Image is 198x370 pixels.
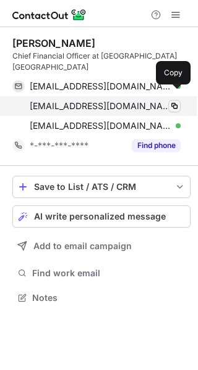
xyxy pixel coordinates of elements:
[34,212,166,221] span: AI write personalized message
[12,289,191,306] button: Notes
[30,81,171,92] span: [EMAIL_ADDRESS][DOMAIN_NAME]
[30,120,171,131] span: [EMAIL_ADDRESS][DOMAIN_NAME]
[30,101,171,112] span: [EMAIL_ADDRESS][DOMAIN_NAME]
[12,7,87,22] img: ContactOut v5.3.10
[12,205,191,228] button: AI write personalized message
[12,37,95,49] div: [PERSON_NAME]
[12,235,191,257] button: Add to email campaign
[12,176,191,198] button: save-profile-one-click
[34,182,169,192] div: Save to List / ATS / CRM
[32,292,186,303] span: Notes
[33,241,132,251] span: Add to email campaign
[32,268,186,279] span: Find work email
[12,265,191,282] button: Find work email
[12,51,191,73] div: Chief Financial Officer at [GEOGRAPHIC_DATA] [GEOGRAPHIC_DATA]
[132,139,181,152] button: Reveal Button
